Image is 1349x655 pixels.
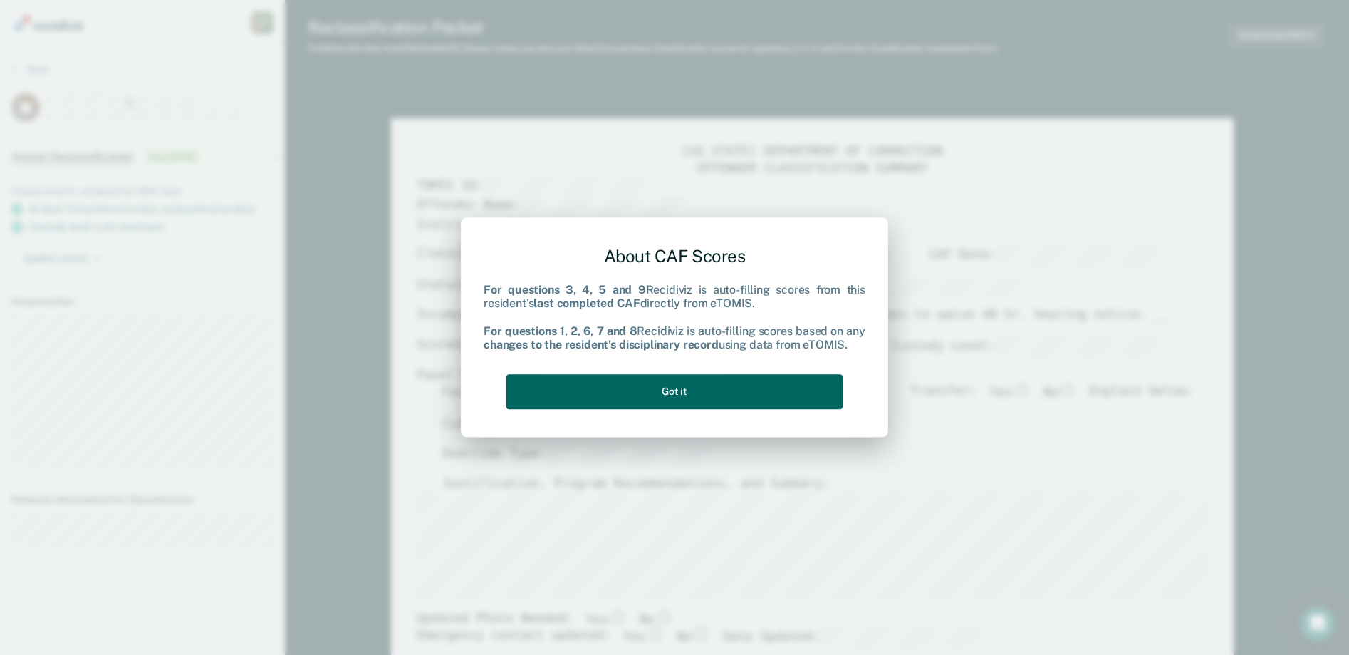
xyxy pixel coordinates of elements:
div: Recidiviz is auto-filling scores from this resident's directly from eTOMIS. Recidiviz is auto-fil... [484,284,865,352]
b: For questions 1, 2, 6, 7 and 8 [484,324,637,338]
div: About CAF Scores [484,234,865,278]
b: last completed CAF [533,297,640,311]
b: changes to the resident's disciplinary record [484,338,719,351]
button: Got it [506,374,843,409]
b: For questions 3, 4, 5 and 9 [484,284,646,297]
